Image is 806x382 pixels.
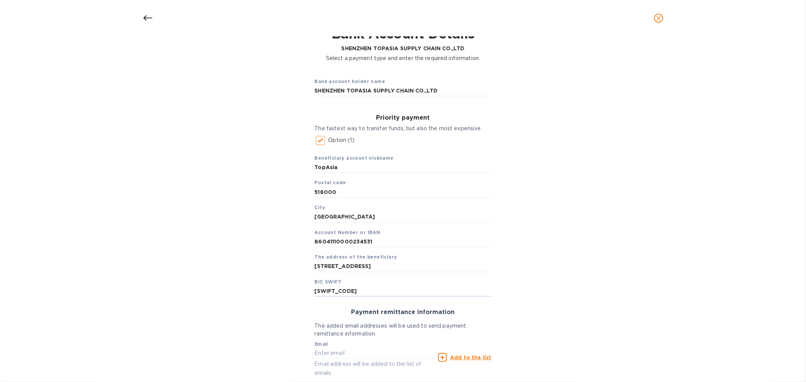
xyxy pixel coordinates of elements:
b: City [315,205,325,210]
h3: Payment remittance information [315,309,492,316]
input: Beneficiary account nickname [315,162,492,173]
input: Enter email [315,348,435,359]
p: Email address will be added to the list of emails [315,360,435,377]
label: Email [315,342,328,347]
b: Beneficiary account nickname [315,155,394,161]
u: Add to the list [450,354,491,360]
h1: Bank Account Details [326,26,480,42]
b: SHENZHEN TOPASIA SUPPLY CHAIN CO.,LTD [342,45,465,51]
b: Account Number or IBAN [315,230,381,235]
b: Bank account holder name [315,79,385,84]
h3: Priority payment [315,114,492,122]
input: The address of the beneficiary [315,261,492,272]
input: Postal code [315,186,492,198]
button: close [650,9,668,27]
input: BIC SWIFT [315,285,492,297]
p: Select a payment type and enter the required information. [326,54,480,62]
p: The fastest way to transfer funds, but also the most expensive [315,125,492,132]
p: Option (1) [328,136,354,144]
p: The added email addresses will be used to send payment remittance information. [315,322,492,338]
input: City [315,211,492,223]
b: Postal code [315,180,346,185]
b: BIC SWIFT [315,279,342,285]
b: The address of the beneficiary [315,254,397,260]
input: Account Number or IBAN [315,236,492,247]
